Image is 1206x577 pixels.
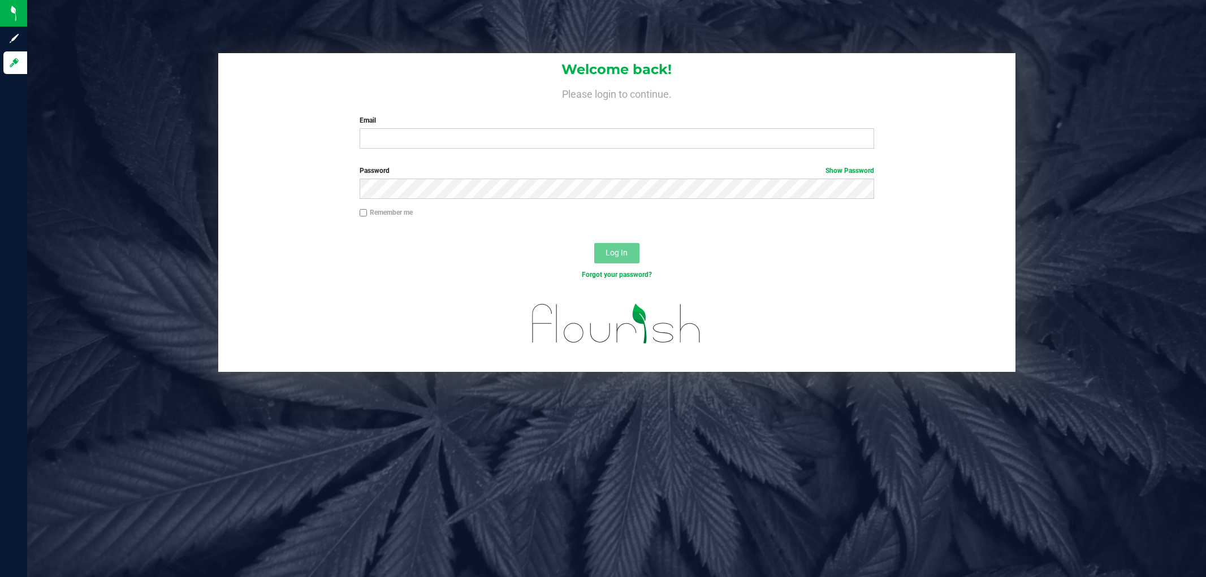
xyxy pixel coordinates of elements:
[8,33,20,44] inline-svg: Sign up
[825,167,874,175] a: Show Password
[360,115,874,125] label: Email
[582,271,652,279] a: Forgot your password?
[360,209,368,217] input: Remember me
[360,167,390,175] span: Password
[218,86,1015,99] h4: Please login to continue.
[517,292,716,355] img: flourish_logo.svg
[8,57,20,68] inline-svg: Log in
[360,207,413,218] label: Remember me
[218,62,1015,77] h1: Welcome back!
[606,248,628,257] span: Log In
[594,243,639,263] button: Log In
